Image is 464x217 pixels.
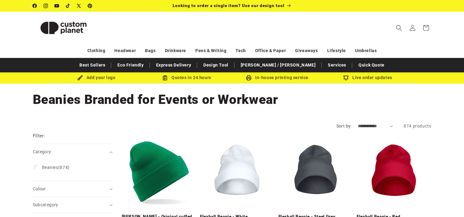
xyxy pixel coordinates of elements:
[42,165,70,170] span: (874)
[327,45,346,56] a: Lifestyle
[142,74,232,82] div: Quotes in 24 hours
[255,45,286,56] a: Office & Paper
[51,74,142,82] div: Add your logo
[355,60,388,70] a: Quick Quote
[246,75,251,81] img: In-house printing
[76,60,108,70] a: Best Sellers
[114,45,136,56] a: Headwear
[33,197,113,213] summary: Subcategory (0 selected)
[145,45,155,56] a: Bags
[114,60,147,70] a: Eco Friendly
[195,45,226,56] a: Pens & Writing
[232,74,323,82] div: In-house printing service
[343,75,349,81] img: Order updates
[165,45,186,56] a: Drinkware
[323,74,413,82] div: Live order updates
[30,12,96,44] a: Custom Planet
[42,165,58,170] span: Beanies
[33,186,46,191] span: Colour
[355,45,377,56] a: Umbrellas
[77,75,83,81] img: Brush Icon
[33,132,45,139] h2: Filter:
[33,202,58,207] span: Subcategory
[33,91,431,108] h1: Beanies Branded for Events or Workwear
[173,3,285,8] span: Looking to order a single item? Use our design tool
[33,149,51,154] span: Category
[392,21,406,35] summary: Search
[153,60,194,70] a: Express Delivery
[33,181,113,197] summary: Colour (0 selected)
[33,144,113,160] summary: Category (0 selected)
[325,60,349,70] a: Services
[236,45,246,56] a: Tech
[336,124,352,128] label: Sort by:
[200,60,232,70] a: Design Tool
[33,14,94,42] img: Custom Planet
[295,45,318,56] a: Giveaways
[404,124,431,128] span: 874 products
[162,75,168,81] img: Order Updates Icon
[238,60,319,70] a: [PERSON_NAME] / [PERSON_NAME]
[87,45,105,56] a: Clothing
